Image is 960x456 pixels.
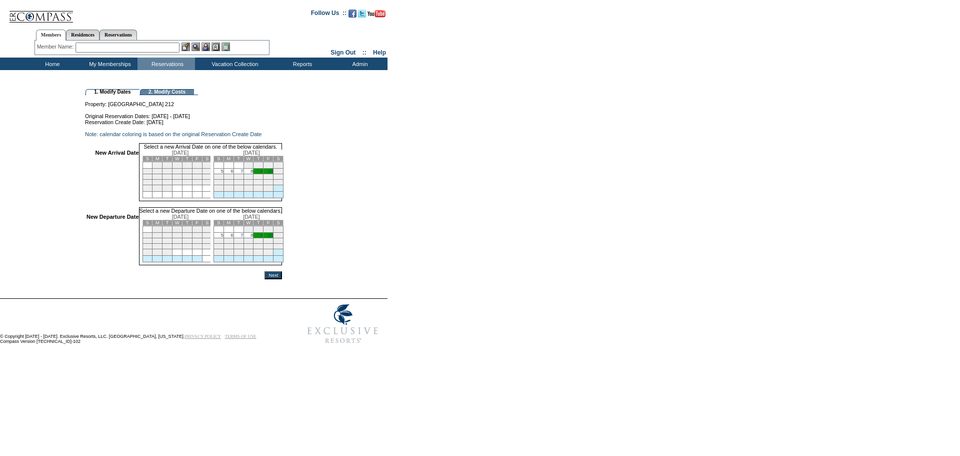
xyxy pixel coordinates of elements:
[253,162,263,169] td: 2
[260,169,263,174] a: 9
[230,233,233,238] a: 6
[253,174,263,180] td: 16
[230,169,233,174] a: 6
[202,162,212,169] td: 6
[233,249,243,256] td: 28
[202,238,212,244] td: 20
[142,233,152,238] td: 7
[85,131,282,137] td: Note: calendar coloring is based on the original Reservation Create Date
[263,220,273,226] td: F
[86,214,139,265] td: New Departure Date
[223,156,233,162] td: M
[260,233,263,238] a: 9
[162,156,172,162] td: T
[184,334,221,339] a: PRIVACY POLICY
[273,174,283,180] td: 18
[373,49,386,56] a: Help
[142,185,152,192] td: 28
[243,150,260,156] span: [DATE]
[240,169,243,174] a: 7
[243,162,253,169] td: 1
[85,107,282,119] td: Original Reservation Dates: [DATE] - [DATE]
[152,249,162,256] td: 29
[162,185,172,192] td: 30
[142,174,152,180] td: 14
[66,30,99,40] a: Residences
[172,238,182,244] td: 17
[201,43,210,51] img: Impersonate
[162,249,172,256] td: 30
[263,162,273,169] td: 3
[362,49,366,56] span: ::
[192,169,202,174] td: 12
[253,156,263,162] td: T
[152,238,162,244] td: 15
[330,58,387,70] td: Admin
[202,169,212,174] td: 13
[223,185,233,192] td: 27
[182,233,192,238] td: 11
[192,220,202,226] td: F
[233,180,243,185] td: 21
[273,244,283,249] td: 25
[330,49,355,56] a: Sign Out
[192,238,202,244] td: 19
[243,214,260,220] span: [DATE]
[182,238,192,244] td: 18
[80,58,137,70] td: My Memberships
[37,43,75,51] div: Member Name:
[202,233,212,238] td: 13
[99,30,137,40] a: Reservations
[152,244,162,249] td: 22
[358,13,366,19] a: Follow us on Twitter
[182,162,192,169] td: 4
[202,156,212,162] td: S
[172,214,189,220] span: [DATE]
[213,249,223,256] td: 26
[85,89,139,95] td: 1. Modify Dates
[139,143,282,150] td: Select a new Arrival Date on one of the below calendars.
[213,156,223,162] td: S
[162,238,172,244] td: 16
[139,207,282,214] td: Select a new Departure Date on one of the below calendars.
[243,238,253,244] td: 15
[140,89,194,95] td: 2. Modify Costs
[213,180,223,185] td: 19
[172,220,182,226] td: W
[213,220,223,226] td: S
[367,13,385,19] a: Subscribe to our YouTube Channel
[263,249,273,256] td: 31
[182,244,192,249] td: 25
[172,174,182,180] td: 17
[36,30,66,41] a: Members
[152,174,162,180] td: 15
[243,249,253,256] td: 29
[191,43,200,51] img: View
[172,162,182,169] td: 3
[202,180,212,185] td: 27
[162,226,172,233] td: 2
[172,233,182,238] td: 10
[273,226,283,233] td: 4
[263,174,273,180] td: 17
[233,220,243,226] td: T
[253,185,263,192] td: 30
[85,119,282,125] td: Reservation Create Date: [DATE]
[273,162,283,169] td: 4
[86,150,139,201] td: New Arrival Date
[162,233,172,238] td: 9
[202,220,212,226] td: S
[225,334,256,339] a: TERMS OF USE
[223,238,233,244] td: 13
[152,220,162,226] td: M
[202,244,212,249] td: 27
[233,185,243,192] td: 28
[192,226,202,233] td: 5
[152,185,162,192] td: 29
[142,238,152,244] td: 14
[367,10,385,18] img: Subscribe to our YouTube Channel
[273,180,283,185] td: 25
[264,271,282,279] input: Next
[233,238,243,244] td: 14
[152,156,162,162] td: M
